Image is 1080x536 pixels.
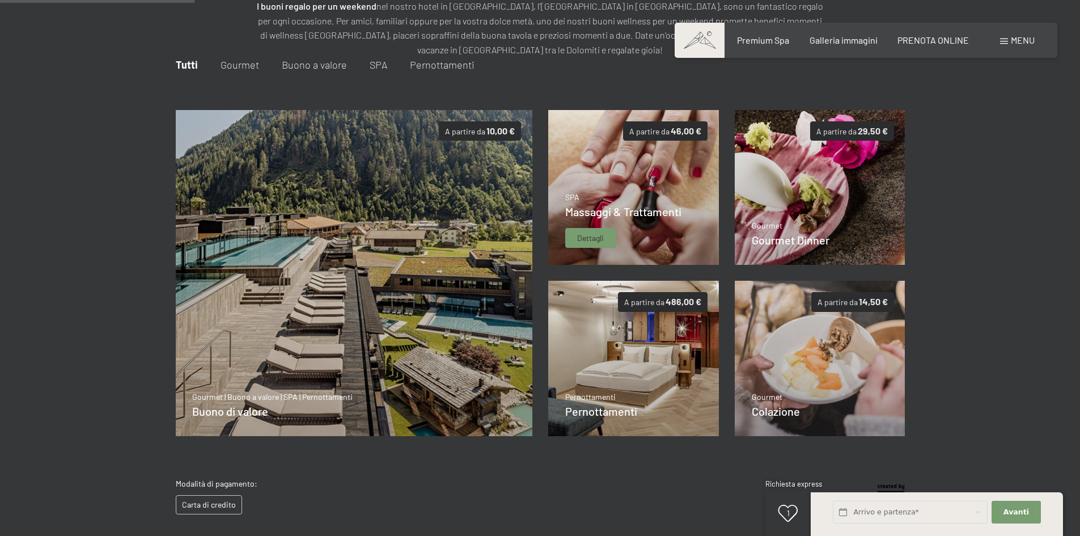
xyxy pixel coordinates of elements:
span: Avanti [1003,507,1029,517]
span: Richiesta express [765,479,822,488]
a: 1 [765,491,811,536]
a: Premium Spa [737,35,789,45]
span: Menu [1011,35,1035,45]
span: 1 [787,508,790,518]
a: Galleria immagini [810,35,878,45]
button: Avanti [992,501,1040,524]
a: PRENOTA ONLINE [897,35,969,45]
strong: I buoni regalo per un weekend [257,1,376,11]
